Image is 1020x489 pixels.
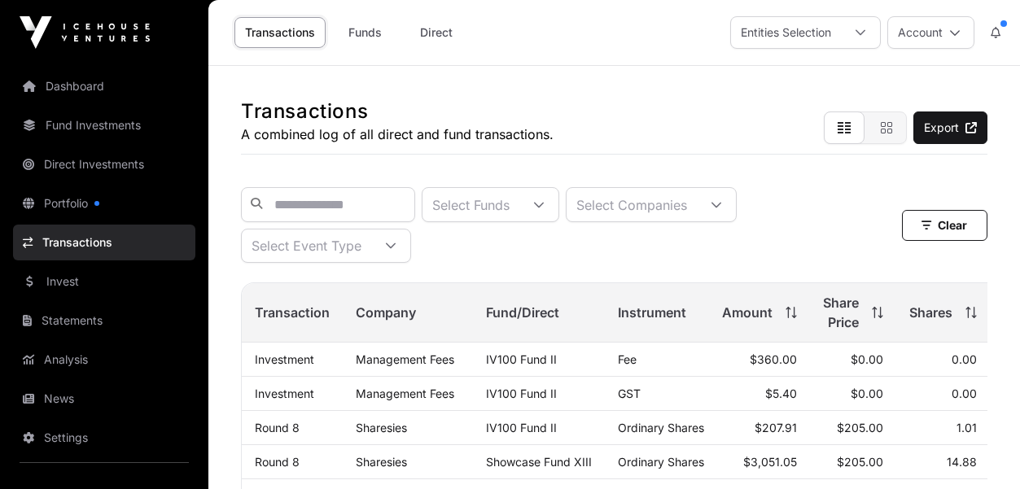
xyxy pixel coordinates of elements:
[939,411,1020,489] iframe: Chat Widget
[13,186,195,221] a: Portfolio
[13,264,195,299] a: Invest
[952,352,977,366] span: 0.00
[13,342,195,378] a: Analysis
[909,303,952,322] span: Shares
[356,352,460,366] p: Management Fees
[851,386,883,400] span: $0.00
[823,293,859,332] span: Share Price
[952,386,977,400] span: 0.00
[709,377,810,411] td: $5.40
[13,303,195,338] a: Statements
[241,98,554,124] h1: Transactions
[709,411,810,445] td: $207.91
[618,303,686,322] span: Instrument
[234,17,326,48] a: Transactions
[13,146,195,182] a: Direct Investments
[255,386,314,400] a: Investment
[356,421,407,434] a: Sharesies
[486,352,557,366] a: IV100 Fund II
[486,303,559,322] span: Fund/Direct
[731,17,841,48] div: Entities Selection
[241,124,554,144] p: A combined log of all direct and fund transactions.
[20,16,150,49] img: Icehouse Ventures Logo
[13,381,195,417] a: News
[242,229,371,262] div: Select Event Type
[356,386,460,400] p: Management Fees
[837,421,883,434] span: $205.00
[902,210,987,241] button: Clear
[837,455,883,469] span: $205.00
[255,303,330,322] span: Transaction
[332,17,397,48] a: Funds
[13,68,195,104] a: Dashboard
[13,225,195,260] a: Transactions
[486,421,557,434] a: IV100 Fund II
[356,455,407,469] a: Sharesies
[851,352,883,366] span: $0.00
[422,188,519,221] div: Select Funds
[722,303,773,322] span: Amount
[709,445,810,479] td: $3,051.05
[887,16,974,49] button: Account
[486,386,557,400] a: IV100 Fund II
[255,421,300,434] a: Round 8
[618,455,704,469] span: Ordinary Shares
[255,352,314,366] a: Investment
[618,421,704,434] span: Ordinary Shares
[567,188,697,221] div: Select Companies
[618,386,641,400] span: GST
[486,455,592,469] a: Showcase Fund XIII
[618,352,637,366] span: Fee
[356,303,416,322] span: Company
[404,17,469,48] a: Direct
[13,420,195,456] a: Settings
[709,343,810,377] td: $360.00
[13,107,195,143] a: Fund Investments
[255,455,300,469] a: Round 8
[913,111,987,144] a: Export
